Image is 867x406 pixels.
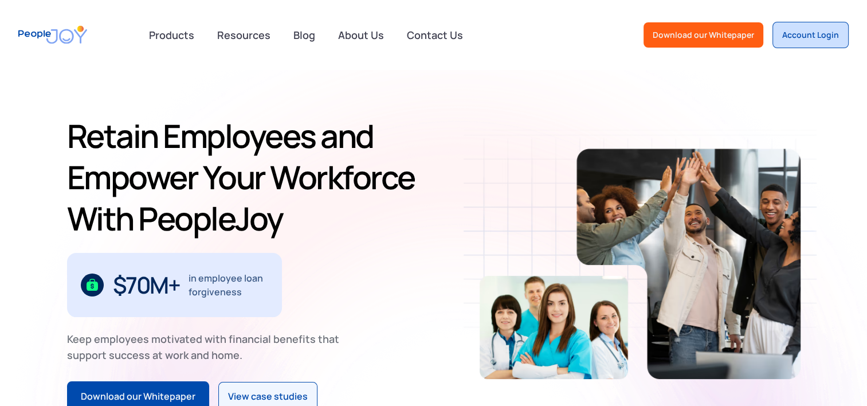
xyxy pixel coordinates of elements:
div: View case studies [228,389,308,404]
div: Products [142,24,201,46]
div: Account Login [782,29,839,41]
a: Blog [287,22,322,48]
a: Download our Whitepaper [644,22,763,48]
img: Retain-Employees-PeopleJoy [576,149,801,379]
a: Contact Us [400,22,470,48]
div: Keep employees motivated with financial benefits that support success at work and home. [67,331,349,363]
div: 1 / 3 [67,253,282,317]
a: home [18,18,87,51]
img: Retain-Employees-PeopleJoy [480,276,628,379]
a: Account Login [772,22,849,48]
div: $70M+ [113,276,180,294]
a: About Us [331,22,391,48]
div: Download our Whitepaper [653,29,754,41]
div: Download our Whitepaper [81,389,195,404]
a: Resources [210,22,277,48]
div: in employee loan forgiveness [189,271,268,299]
h1: Retain Employees and Empower Your Workforce With PeopleJoy [67,115,429,239]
